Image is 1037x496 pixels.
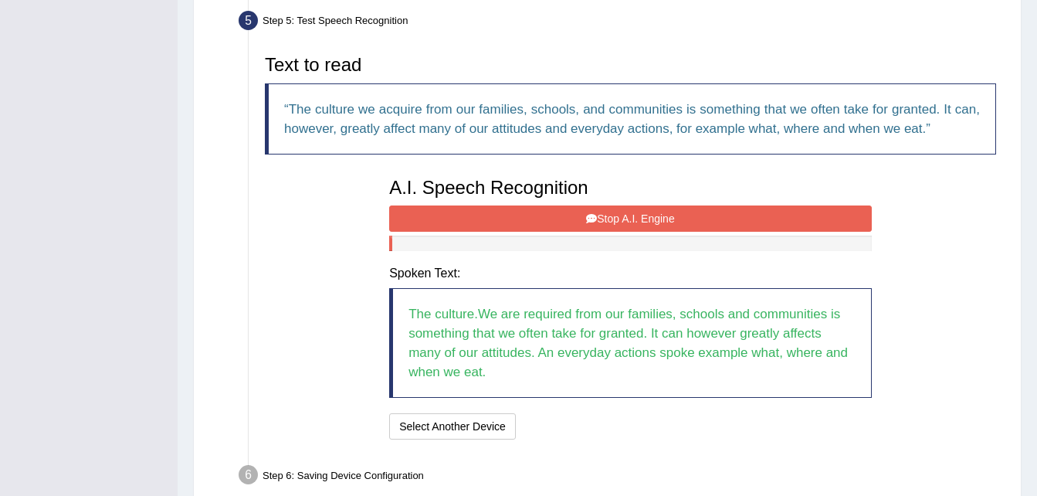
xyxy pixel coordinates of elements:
button: Stop A.I. Engine [389,206,872,232]
blockquote: The culture.We are required from our families, schools and communities is something that we often... [389,288,872,398]
div: Step 6: Saving Device Configuration [232,460,1014,494]
h3: A.I. Speech Recognition [389,178,872,198]
div: Step 5: Test Speech Recognition [232,6,1014,40]
h3: Text to read [265,55,996,75]
q: The culture we acquire from our families, schools, and communities is something that we often tak... [284,102,980,136]
h4: Spoken Text: [389,267,872,280]
button: Select Another Device [389,413,516,440]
